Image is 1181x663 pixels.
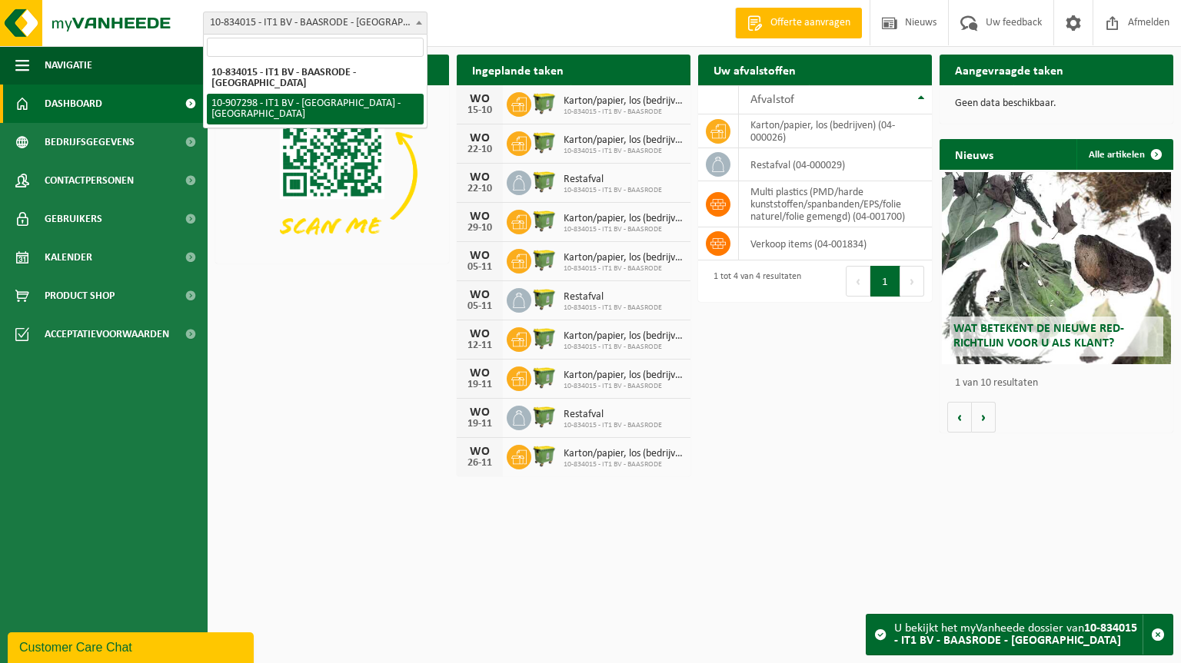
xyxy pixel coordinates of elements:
a: Wat betekent de nieuwe RED-richtlijn voor u als klant? [942,172,1171,364]
a: Offerte aanvragen [735,8,862,38]
button: Previous [846,266,870,297]
li: 10-834015 - IT1 BV - BAASRODE - [GEOGRAPHIC_DATA] [207,63,424,94]
span: Karton/papier, los (bedrijven) [564,95,683,108]
div: 26-11 [464,458,495,469]
span: 10-834015 - IT1 BV - BAASRODE [564,460,683,469]
span: Gebruikers [45,200,102,238]
span: Kalender [45,238,92,277]
p: Geen data beschikbaar. [955,98,1158,109]
button: 1 [870,266,900,297]
span: Karton/papier, los (bedrijven) [564,448,683,460]
span: Karton/papier, los (bedrijven) [564,370,683,382]
span: 10-834015 - IT1 BV - BAASRODE [564,421,662,430]
span: Karton/papier, los (bedrijven) [564,213,683,225]
div: U bekijkt het myVanheede dossier van [894,615,1143,655]
span: Restafval [564,409,662,421]
span: Restafval [564,174,662,186]
div: WO [464,93,495,105]
div: 15-10 [464,105,495,116]
h2: Aangevraagde taken [940,55,1079,85]
div: WO [464,446,495,458]
iframe: chat widget [8,629,257,663]
li: 10-907298 - IT1 BV - [GEOGRAPHIC_DATA] - [GEOGRAPHIC_DATA] [207,94,424,124]
p: 1 van 10 resultaten [955,378,1166,389]
div: WO [464,211,495,223]
span: 10-834015 - IT1 BV - BAASRODE [564,264,683,273]
img: WB-1100-HPE-GN-50 [531,168,557,194]
span: Wat betekent de nieuwe RED-richtlijn voor u als klant? [953,323,1124,350]
img: WB-1100-HPE-GN-50 [531,325,557,351]
span: Afvalstof [750,94,794,106]
div: 22-10 [464,184,495,194]
td: restafval (04-000029) [739,148,932,181]
img: WB-1100-HPE-GN-50 [531,364,557,390]
img: WB-1100-HPE-GN-50 [531,286,557,312]
button: Vorige [947,402,972,433]
div: WO [464,132,495,144]
h2: Nieuws [940,139,1009,169]
span: 10-834015 - IT1 BV - BAASRODE [564,382,683,391]
div: 1 tot 4 van 4 resultaten [706,264,801,298]
span: Offerte aanvragen [767,15,854,31]
div: WO [464,328,495,340]
span: Karton/papier, los (bedrijven) [564,252,683,264]
span: 10-834015 - IT1 BV - BAASRODE [564,108,683,117]
div: WO [464,367,495,380]
img: WB-1100-HPE-GN-50 [531,129,557,155]
div: 22-10 [464,144,495,155]
div: WO [464,289,495,301]
div: WO [464,250,495,262]
div: 29-10 [464,223,495,234]
span: Product Shop [45,277,115,315]
div: 19-11 [464,419,495,429]
img: WB-1100-HPE-GN-50 [531,247,557,273]
div: 19-11 [464,380,495,390]
span: Karton/papier, los (bedrijven) [564,330,683,343]
span: 10-834015 - IT1 BV - BAASRODE [564,303,662,313]
span: Bedrijfsgegevens [45,123,135,161]
h2: Uw afvalstoffen [698,55,811,85]
div: WO [464,171,495,184]
img: WB-1100-HPE-GN-50 [531,90,557,116]
span: Navigatie [45,46,92,85]
span: 10-834015 - IT1 BV - BAASRODE - BAASRODE [203,12,427,35]
strong: 10-834015 - IT1 BV - BAASRODE - [GEOGRAPHIC_DATA] [894,622,1137,647]
div: WO [464,406,495,419]
td: verkoop items (04-001834) [739,227,932,260]
div: 05-11 [464,301,495,312]
span: Karton/papier, los (bedrijven) [564,134,683,147]
span: 10-834015 - IT1 BV - BAASRODE [564,186,662,195]
span: Contactpersonen [45,161,134,200]
span: Dashboard [45,85,102,123]
span: 10-834015 - IT1 BV - BAASRODE [564,343,683,352]
img: Download de VHEPlus App [215,85,449,260]
h2: Ingeplande taken [457,55,579,85]
button: Next [900,266,924,297]
img: WB-1100-HPE-GN-50 [531,443,557,469]
span: 10-834015 - IT1 BV - BAASRODE - BAASRODE [204,12,427,34]
span: Acceptatievoorwaarden [45,315,169,353]
button: Volgende [972,402,996,433]
td: karton/papier, los (bedrijven) (04-000026) [739,114,932,148]
div: 12-11 [464,340,495,351]
a: Alle artikelen [1076,139,1172,170]
td: multi plastics (PMD/harde kunststoffen/spanbanden/EPS/folie naturel/folie gemengd) (04-001700) [739,181,932,227]
span: Restafval [564,291,662,303]
span: 10-834015 - IT1 BV - BAASRODE [564,225,683,234]
img: WB-1100-HPE-GN-50 [531,403,557,429]
div: 05-11 [464,262,495,273]
span: 10-834015 - IT1 BV - BAASRODE [564,147,683,156]
img: WB-1100-HPE-GN-50 [531,207,557,234]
